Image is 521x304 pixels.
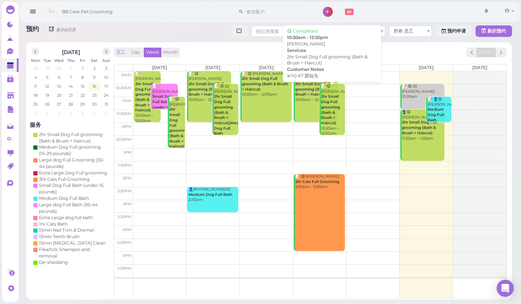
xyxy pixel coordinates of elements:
[45,92,50,98] span: 19
[92,74,96,81] span: 9
[56,101,62,107] span: 27
[39,259,68,266] div: De-shedding
[135,71,161,124] div: 📝 [PERSON_NAME] 10:00am - 12:00pm
[69,74,73,81] span: 7
[116,137,131,142] span: 12:30pm
[81,110,84,116] span: 5
[39,157,108,170] div: Large dog Full Grooming (30-44 pounds)
[103,92,109,98] span: 24
[428,107,444,122] b: Medium Dog Full Bath
[44,25,76,33] i: 13
[472,65,487,70] span: [DATE]
[67,58,74,63] span: Thu
[117,240,131,245] span: 4:30pm
[39,221,68,227] div: 1hr Cats Bath
[91,101,97,107] span: 30
[244,6,313,18] input: 查询客户
[33,101,38,107] span: 25
[39,195,89,202] div: Medium Dog Full Bath
[92,110,96,116] span: 6
[39,214,93,221] div: Extra Large dog full bath
[39,144,108,157] div: Medium Dog Full grooming (15-29 pounds)
[39,233,79,240] div: 15min Teeth Brush
[54,58,64,63] span: Wed
[26,25,41,33] span: 预约
[62,2,113,22] span: BB Care Pet Grooming
[34,74,38,81] span: 4
[68,65,73,72] span: 31
[68,83,73,90] span: 14
[68,92,73,98] span: 21
[287,35,328,40] b: 10:30am - 12:30pm
[104,65,108,72] span: 3
[39,131,108,144] div: 2hr Small Dog Full grooming (Bath & Brush + Haircut)
[497,280,514,297] div: Open Intercom Messenger
[117,111,131,116] span: 11:30am
[287,41,377,47] div: [PERSON_NAME]
[435,25,472,37] a: 预约申请
[57,83,62,90] span: 13
[205,65,220,70] span: [DATE]
[31,48,39,55] button: prev
[287,48,306,53] b: Services
[33,92,38,98] span: 18
[39,240,106,246] div: 15min [MEDICAL_DATA] Clean
[402,120,437,135] b: 2hr Small Dog Full grooming (Bath & Brush + Haircut)
[419,65,434,70] span: [DATE]
[287,73,377,79] div: ¥110 #7 圆短头
[31,58,40,63] span: Mon
[103,74,109,81] span: 10
[91,58,98,63] span: Sat
[477,48,496,57] button: [DATE]
[121,124,131,129] span: 12pm
[123,176,131,180] span: 2pm
[39,227,94,233] div: 15min Nail Trim & Dremel
[321,94,340,125] b: 2hr Small Dog Full grooming (Bath & Brush + Haircut)
[242,71,291,97] div: 📝 😋 [PERSON_NAME] 10:00am - 12:00pm
[427,97,452,134] div: 📝 👤😋 [PERSON_NAME] 50 11:00am
[189,192,232,197] b: Medium Dog Full Bath
[152,94,172,115] b: Small Dog Full Bath (under 15 pounds)
[321,84,345,136] div: 📝 😋 [PERSON_NAME] 10:30am - 12:30pm
[92,83,97,90] span: 16
[102,58,110,63] span: Sun
[80,83,85,90] span: 15
[189,82,224,97] b: 2hr Small Dog Full grooming (Bath & Brush + Haircut)
[188,71,231,103] div: 📝 😋 [PERSON_NAME] 10:00am - 12:00pm
[39,182,108,195] div: Small Dog Full Bath (under 15 pounds)
[104,101,109,107] span: 31
[44,65,50,72] span: 29
[44,101,50,107] span: 26
[69,110,73,116] span: 4
[68,101,74,107] span: 28
[39,246,108,259] div: Flea/tick Shampoo and removal
[121,73,131,77] span: 10am
[56,27,76,32] small: 显示在日历
[169,107,188,149] b: 2hr Small Dog Full grooming (Bath & Brush + Haircut)
[152,65,167,70] span: [DATE]
[118,163,131,168] span: 1:30pm
[56,92,62,98] span: 20
[188,187,238,203] div: 👤[PHONE_NUMBER] 2:30pm
[104,83,109,90] span: 17
[259,65,274,70] span: [DATE]
[45,110,49,116] span: 2
[57,110,61,116] span: 3
[161,48,180,57] button: Month
[123,202,131,206] span: 3pm
[466,48,477,57] button: prev
[169,97,185,165] div: 📝 😋 [PERSON_NAME] 11:00am - 1:00pm
[401,110,444,141] div: 👤😋 [PERSON_NAME] 11:30am - 1:30pm
[401,84,444,100] div: 📝 😋 (2) [PERSON_NAME] 10:30am
[44,58,51,63] span: Tue
[117,214,131,219] span: 3:30pm
[117,266,131,271] span: 5:30pm
[242,76,288,91] b: 2hr Small Dog Full grooming (Bath & Brush + Haircut)
[56,65,62,72] span: 30
[39,170,107,176] div: Extra Large Dog Full grooming
[135,82,154,112] b: 2hr Small Dog Full grooming (Bath & Brush + Haircut)
[116,86,131,90] span: 10:30am
[81,65,84,72] span: 1
[81,74,84,81] span: 8
[80,58,85,63] span: Fri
